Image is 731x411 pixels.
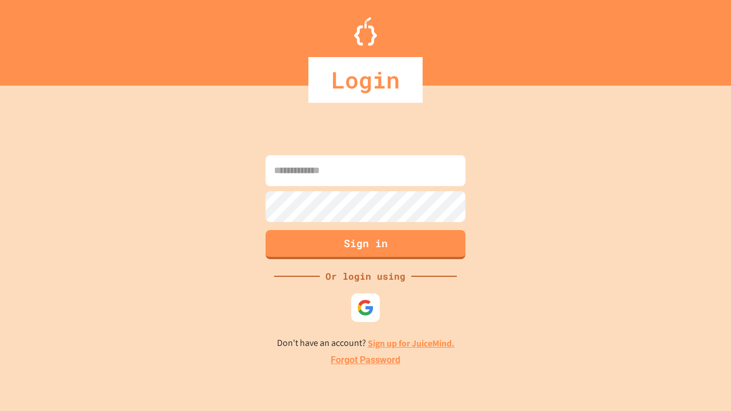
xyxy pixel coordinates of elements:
[308,57,423,103] div: Login
[354,17,377,46] img: Logo.svg
[368,337,455,349] a: Sign up for JuiceMind.
[277,336,455,350] p: Don't have an account?
[331,353,400,367] a: Forgot Password
[357,299,374,316] img: google-icon.svg
[266,230,465,259] button: Sign in
[320,269,411,283] div: Or login using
